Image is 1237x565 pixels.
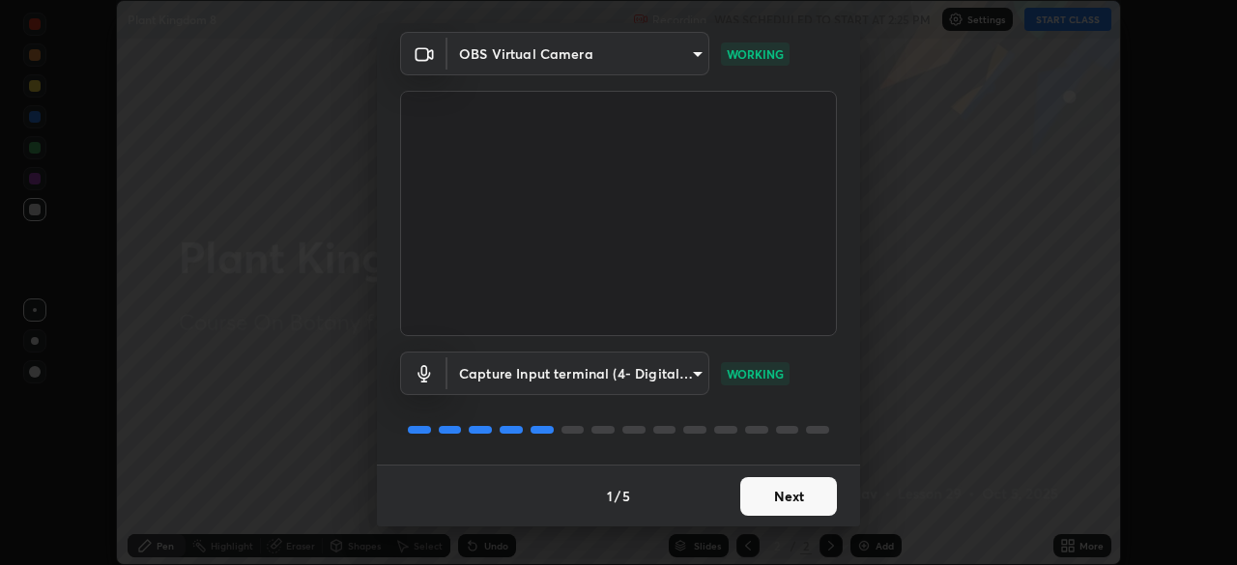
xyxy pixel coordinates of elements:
[615,486,620,506] h4: /
[622,486,630,506] h4: 5
[727,365,784,382] p: WORKING
[447,352,709,395] div: OBS Virtual Camera
[447,32,709,75] div: OBS Virtual Camera
[607,486,613,506] h4: 1
[740,477,837,516] button: Next
[727,45,784,63] p: WORKING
